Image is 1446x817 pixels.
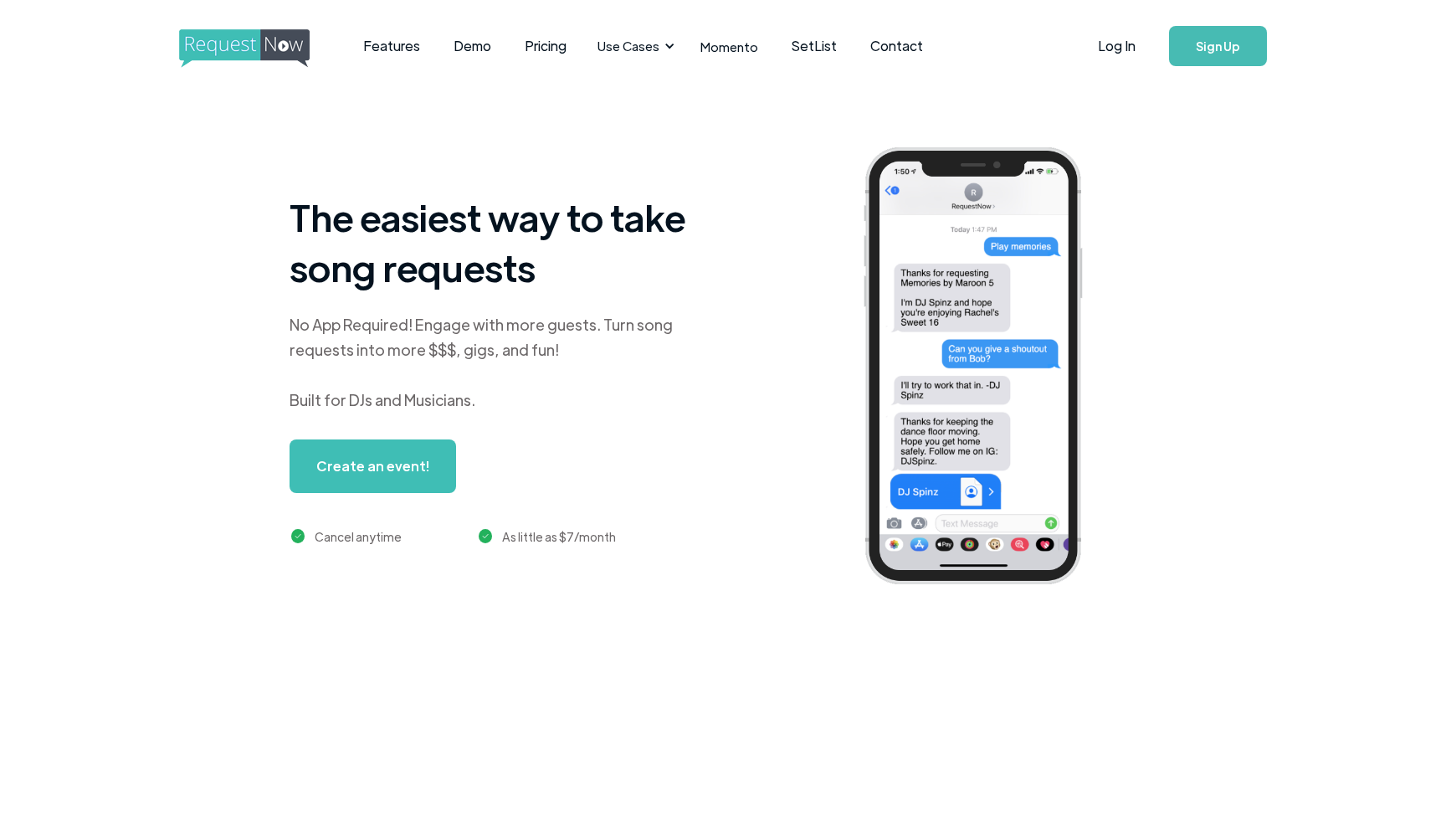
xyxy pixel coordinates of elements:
div: No App Required! Engage with more guests. Turn song requests into more $$$, gigs, and fun! Built ... [290,312,708,413]
img: requestnow logo [179,29,341,68]
div: Use Cases [597,37,659,55]
a: Log In [1081,17,1152,75]
a: Demo [437,20,508,72]
a: home [179,29,305,63]
img: green checkmark [291,529,305,543]
a: Contact [854,20,940,72]
a: Features [346,20,437,72]
a: SetList [775,20,854,72]
a: Pricing [508,20,583,72]
a: Momento [684,22,775,71]
div: As little as $7/month [502,527,616,547]
div: Use Cases [587,20,679,72]
img: green checkmark [479,529,493,543]
h1: The easiest way to take song requests [290,192,708,292]
img: iphone screenshot [844,136,1127,602]
a: Sign Up [1169,26,1267,66]
div: Cancel anytime [315,527,402,547]
a: Create an event! [290,439,456,493]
